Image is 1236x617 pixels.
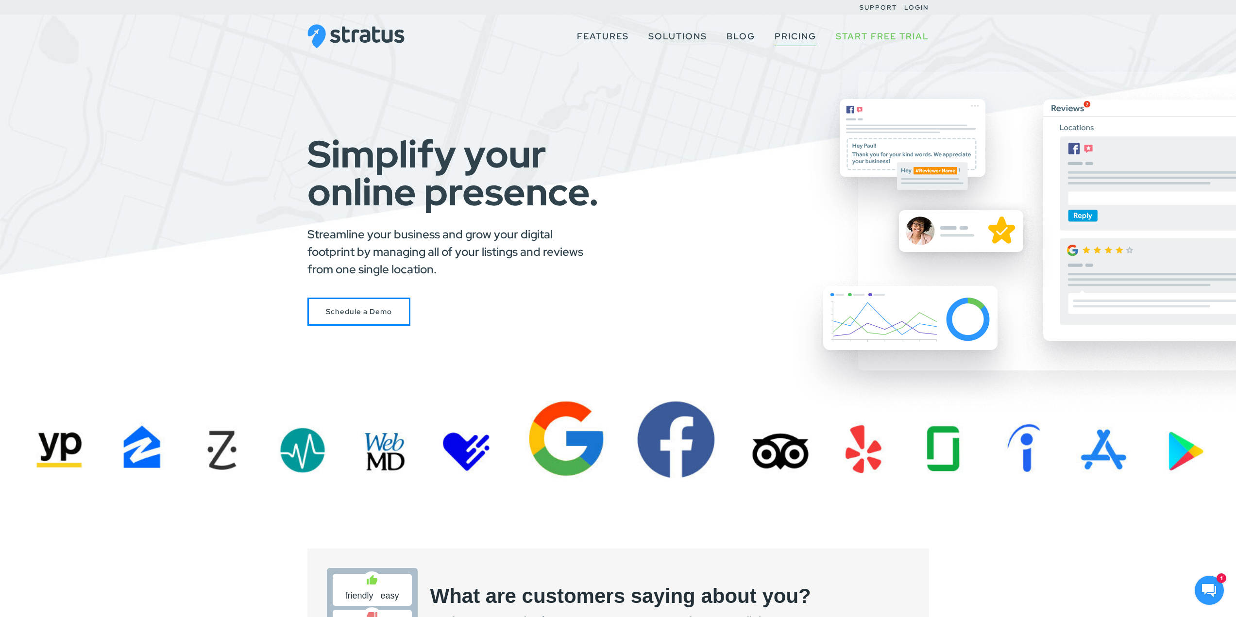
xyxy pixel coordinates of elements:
p: Streamline your business and grow your digital footprint by managing all of your listings and rev... [307,226,587,278]
a: Start Free Trial [836,27,929,46]
span: friendly easy [345,590,399,602]
nav: Primary [567,15,929,58]
a: Blog [727,27,755,46]
a: Support [860,3,897,12]
h2: What are customers saying about you? [430,584,811,608]
a: Pricing [775,27,816,46]
iframe: HelpCrunch [1192,573,1226,607]
h1: Simplify your online presence. [307,135,618,211]
a: Solutions [648,27,707,46]
a: Features [577,27,629,46]
a: Schedule a Stratus Demo with Us [307,298,410,326]
img: Stratus [307,24,405,49]
a: Login [904,3,929,12]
